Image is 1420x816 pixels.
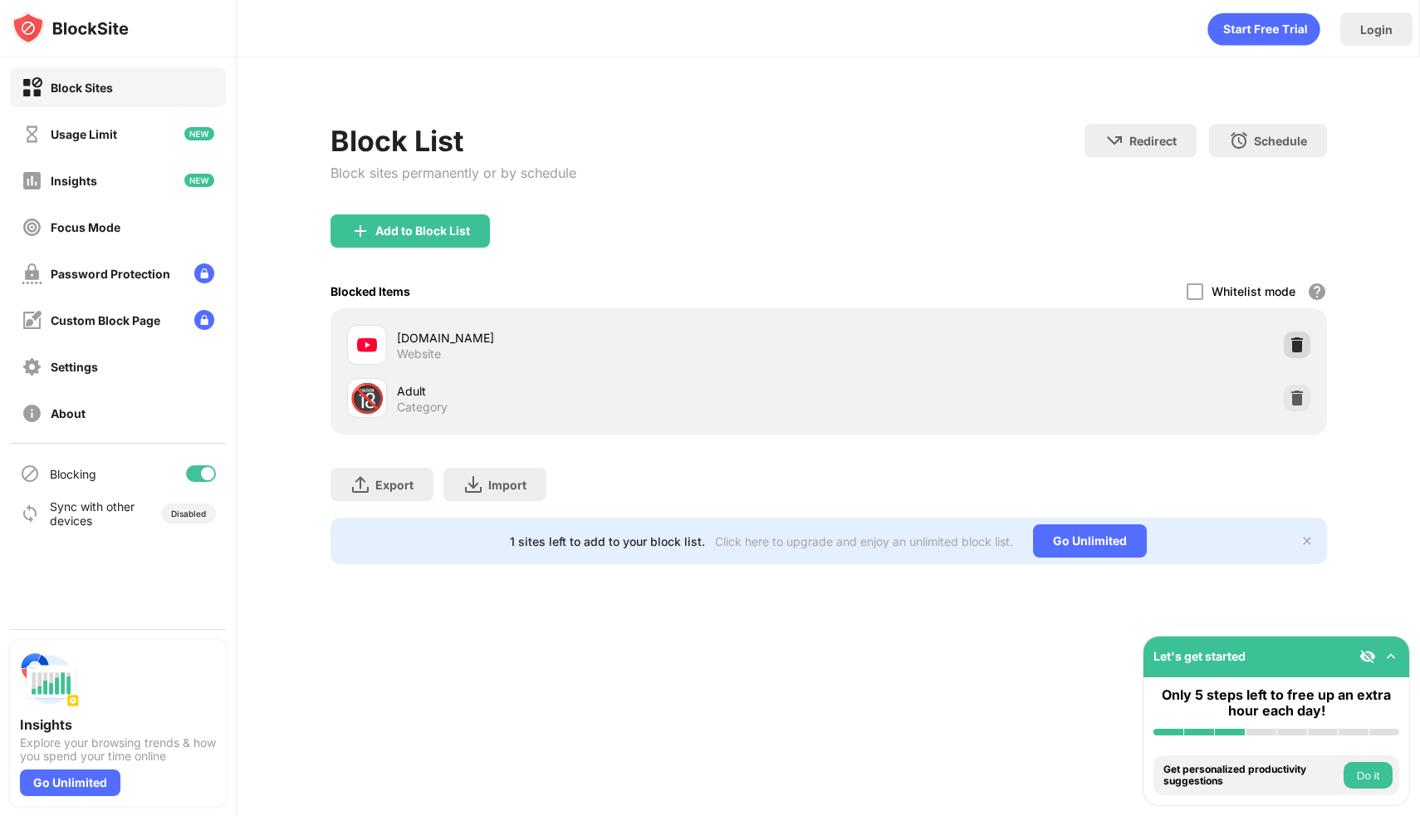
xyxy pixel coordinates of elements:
[1383,648,1399,665] img: omni-setup-toggle.svg
[51,127,117,141] div: Usage Limit
[20,504,40,524] img: sync-icon.svg
[1212,284,1295,298] div: Whitelist mode
[397,329,829,347] div: [DOMAIN_NAME]
[184,174,214,187] img: new-icon.svg
[51,81,113,95] div: Block Sites
[331,284,410,298] div: Blocked Items
[375,478,414,492] div: Export
[1153,687,1399,719] div: Only 5 steps left to free up an extra hour each day!
[22,263,42,284] img: password-protection-off.svg
[12,12,129,45] img: logo-blocksite.svg
[510,534,705,548] div: 1 sites left to add to your block list.
[20,650,80,710] img: push-insights.svg
[397,382,829,400] div: Adult
[1163,764,1339,788] div: Get personalized productivity suggestions
[22,170,42,191] img: insights-off.svg
[350,381,384,415] div: 🔞
[51,360,98,374] div: Settings
[1207,12,1320,46] div: animation
[51,313,160,327] div: Custom Block Page
[1359,648,1376,665] img: eye-not-visible.svg
[1360,22,1393,37] div: Login
[22,217,42,238] img: focus-off.svg
[51,406,86,420] div: About
[488,478,526,492] div: Import
[375,224,470,238] div: Add to Block List
[50,467,96,481] div: Blocking
[1344,762,1393,789] button: Do it
[50,499,135,528] div: Sync with other devices
[22,356,42,377] img: settings-off.svg
[20,464,40,484] img: blocking-icon.svg
[20,736,216,763] div: Explore your browsing trends & how you spend your time online
[22,124,42,145] img: time-usage-off.svg
[51,267,170,281] div: Password Protection
[1129,134,1177,148] div: Redirect
[357,335,377,355] img: favicons
[51,220,120,234] div: Focus Mode
[715,534,1013,548] div: Click here to upgrade and enjoy an unlimited block list.
[51,174,97,188] div: Insights
[194,310,214,330] img: lock-menu.svg
[194,263,214,283] img: lock-menu.svg
[171,509,206,519] div: Disabled
[331,124,576,158] div: Block List
[22,403,42,424] img: about-off.svg
[1153,649,1246,663] div: Let's get started
[1254,134,1307,148] div: Schedule
[331,165,576,181] div: Block sites permanently or by schedule
[397,347,441,361] div: Website
[20,716,216,733] div: Insights
[22,310,42,331] img: customize-block-page-off.svg
[20,769,120,796] div: Go Unlimited
[397,400,448,415] div: Category
[1033,524,1147,558] div: Go Unlimited
[22,77,42,98] img: block-on.svg
[184,127,214,140] img: new-icon.svg
[1300,534,1314,548] img: x-button.svg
